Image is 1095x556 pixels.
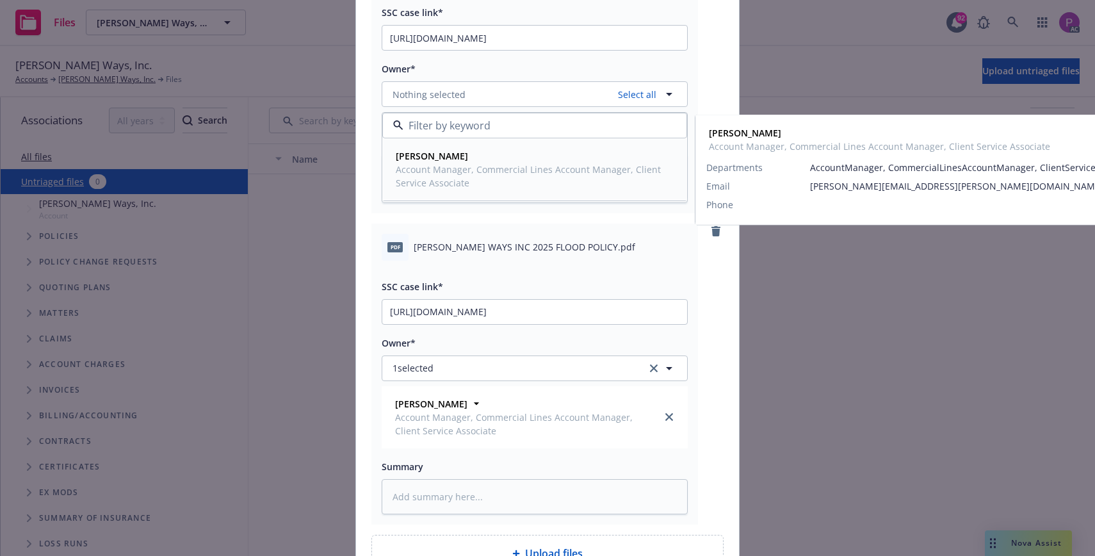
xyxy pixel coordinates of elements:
span: Phone [706,198,733,211]
strong: [PERSON_NAME] [709,127,781,139]
span: Owner* [382,337,416,349]
span: pdf [387,242,403,252]
span: Account Manager, Commercial Lines Account Manager, Client Service Associate [396,163,671,190]
span: Owner* [382,63,416,75]
span: [PERSON_NAME] WAYS INC 2025 FLOOD POLICY.pdf [414,240,635,254]
span: Summary [382,461,423,473]
button: Nothing selectedSelect all [382,81,688,107]
a: close [661,409,677,425]
strong: [PERSON_NAME] [395,398,467,410]
a: clear selection [646,361,661,376]
span: Email [706,179,730,193]
span: Departments [706,161,763,174]
span: Account Manager, Commercial Lines Account Manager, Client Service Associate [395,411,656,437]
a: Select all [613,88,656,101]
button: 1selectedclear selection [382,356,688,381]
span: SSC case link* [382,6,443,19]
input: Copy ssc case link here... [382,300,687,324]
span: Account Manager, Commercial Lines Account Manager, Client Service Associate [709,140,1050,153]
span: 1 selected [393,361,434,375]
span: Nothing selected [393,88,466,101]
span: SSC case link* [382,281,443,293]
strong: [PERSON_NAME] [396,150,468,162]
a: remove [708,224,724,239]
input: Filter by keyword [403,118,661,133]
input: Copy ssc case link here... [382,26,687,50]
